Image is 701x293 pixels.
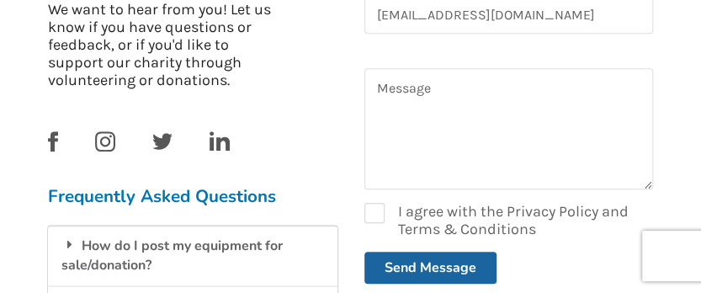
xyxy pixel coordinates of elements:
[48,226,337,285] div: How do I post my equipment for sale/donation?
[210,131,230,151] img: linkedin_link
[95,131,115,152] img: instagram_link
[48,1,279,89] p: We want to hear from you! Let us know if you have questions or feedback, or if you'd like to supp...
[152,133,173,150] img: twitter_link
[48,131,58,152] img: facebook_link
[364,252,497,284] button: Send Message
[364,203,654,238] label: I agree with the Privacy Policy and Terms & Conditions
[48,185,337,207] h3: Frequently Asked Questions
